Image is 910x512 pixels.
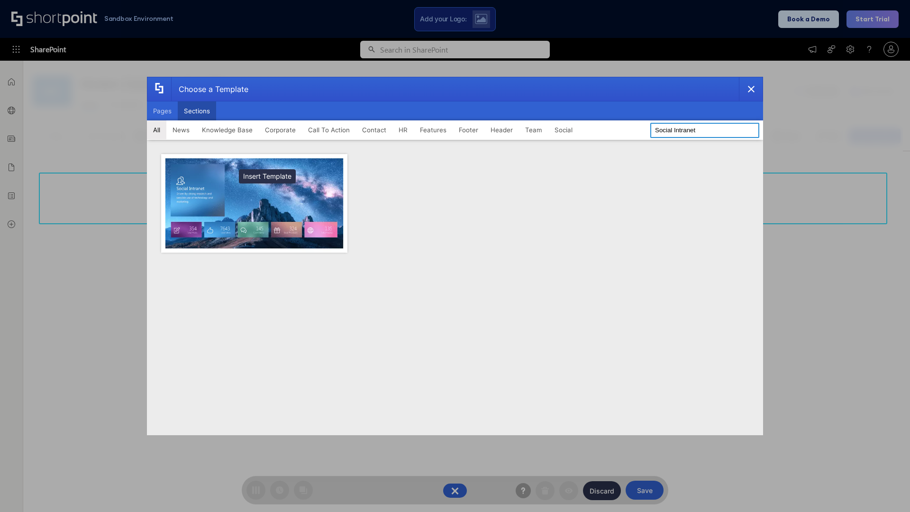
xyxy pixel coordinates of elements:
[392,120,414,139] button: HR
[259,120,302,139] button: Corporate
[650,123,759,138] input: Search
[356,120,392,139] button: Contact
[196,120,259,139] button: Knowledge Base
[171,77,248,101] div: Choose a Template
[302,120,356,139] button: Call To Action
[414,120,453,139] button: Features
[519,120,548,139] button: Team
[147,101,178,120] button: Pages
[147,120,166,139] button: All
[863,466,910,512] iframe: Chat Widget
[147,77,763,435] div: template selector
[178,101,216,120] button: Sections
[453,120,484,139] button: Footer
[166,120,196,139] button: News
[484,120,519,139] button: Header
[548,120,579,139] button: Social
